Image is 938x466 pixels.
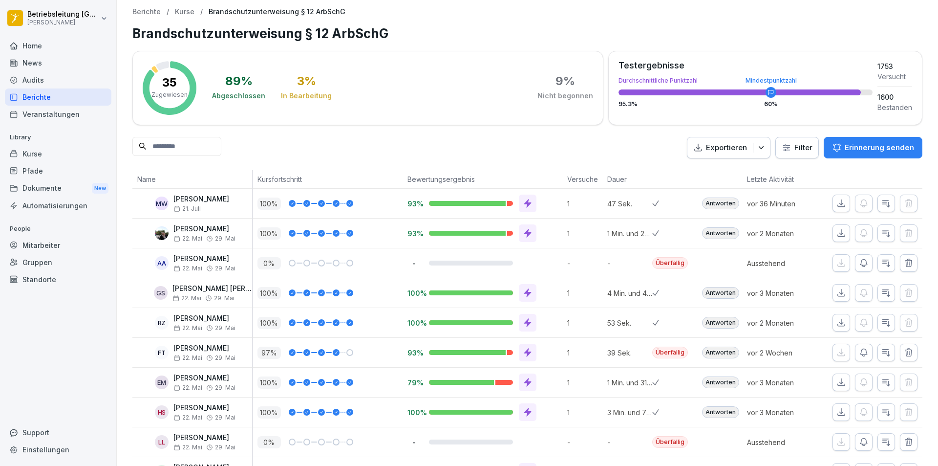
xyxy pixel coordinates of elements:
[407,438,421,447] p: -
[155,226,169,240] img: b9i8fk8cfvhc005rnjoc163i.png
[567,318,602,328] p: 1
[209,8,345,16] p: Brandschutzunterweisung § 12 ArbSchG
[175,8,194,16] a: Kurse
[5,54,111,71] a: News
[200,8,203,16] p: /
[5,271,111,288] a: Standorte
[702,406,739,418] div: Antworten
[702,227,739,239] div: Antworten
[702,317,739,329] div: Antworten
[5,37,111,54] div: Home
[257,377,281,389] p: 100 %
[747,258,817,268] p: Ausstehend
[782,143,812,153] div: Filter
[877,71,912,82] div: Versucht
[607,199,652,209] p: 47 Sek.
[687,137,770,159] button: Exportieren
[173,444,202,451] span: 22. Mai
[652,436,688,448] div: Überfällig
[173,195,229,203] p: [PERSON_NAME]
[567,348,602,358] p: 1
[607,174,647,184] p: Dauer
[215,235,235,242] span: 29. Mai
[5,130,111,145] p: Library
[151,90,188,99] p: Zugewiesen
[155,316,169,330] div: RZ
[173,205,201,212] span: 21. Juli
[607,258,652,268] p: -
[764,101,778,107] div: 60 %
[167,8,169,16] p: /
[5,106,111,123] a: Veranstaltungen
[407,229,421,238] p: 93%
[257,174,398,184] p: Kursfortschritt
[155,376,169,389] div: EM
[173,414,202,421] span: 22. Mai
[607,288,652,298] p: 4 Min. und 48 Sek.
[5,145,111,162] a: Kurse
[5,197,111,214] a: Automatisierungen
[607,437,652,447] p: -
[747,288,817,298] p: vor 3 Monaten
[706,142,747,154] p: Exportieren
[172,295,201,302] span: 22. Mai
[607,318,652,328] p: 53 Sek.
[5,221,111,237] p: People
[5,441,111,458] a: Einstellungen
[27,19,99,26] p: [PERSON_NAME]
[555,75,575,87] div: 9 %
[155,435,169,449] div: LL
[215,444,235,451] span: 29. Mai
[407,174,557,184] p: Bewertungsergebnis
[5,254,111,271] div: Gruppen
[877,61,912,71] div: 1753
[607,377,652,388] p: 1 Min. und 31 Sek.
[257,406,281,419] p: 100 %
[155,197,169,210] div: MW
[132,24,922,43] h1: Brandschutzunterweisung § 12 ArbSchG
[776,137,818,158] button: Filter
[607,407,652,418] p: 3 Min. und 7 Sek.
[407,408,421,417] p: 100%
[567,258,602,268] p: -
[407,348,421,357] p: 93%
[212,91,265,101] div: Abgeschlossen
[215,384,235,391] span: 29. Mai
[215,265,235,272] span: 29. Mai
[567,407,602,418] p: 1
[407,199,421,208] p: 93%
[132,8,161,16] p: Berichte
[215,414,235,421] span: 29. Mai
[747,228,817,239] p: vor 2 Monaten
[173,265,202,272] span: 22. Mai
[215,355,235,361] span: 29. Mai
[607,348,652,358] p: 39 Sek.
[173,314,235,323] p: [PERSON_NAME]
[214,295,234,302] span: 29. Mai
[257,257,281,269] p: 0 %
[877,102,912,112] div: Bestanden
[567,174,597,184] p: Versuche
[407,378,421,387] p: 79%
[567,437,602,447] p: -
[257,347,281,359] p: 97 %
[618,101,873,107] div: 95.3 %
[747,377,817,388] p: vor 3 Monaten
[297,75,316,87] div: 3 %
[702,347,739,358] div: Antworten
[5,71,111,89] a: Audits
[702,377,739,388] div: Antworten
[5,162,111,179] div: Pfade
[5,89,111,106] a: Berichte
[567,199,602,209] p: 1
[173,255,235,263] p: [PERSON_NAME]
[155,405,169,419] div: HS
[407,259,421,268] p: -
[173,404,235,412] p: [PERSON_NAME]
[5,237,111,254] a: Mitarbeiter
